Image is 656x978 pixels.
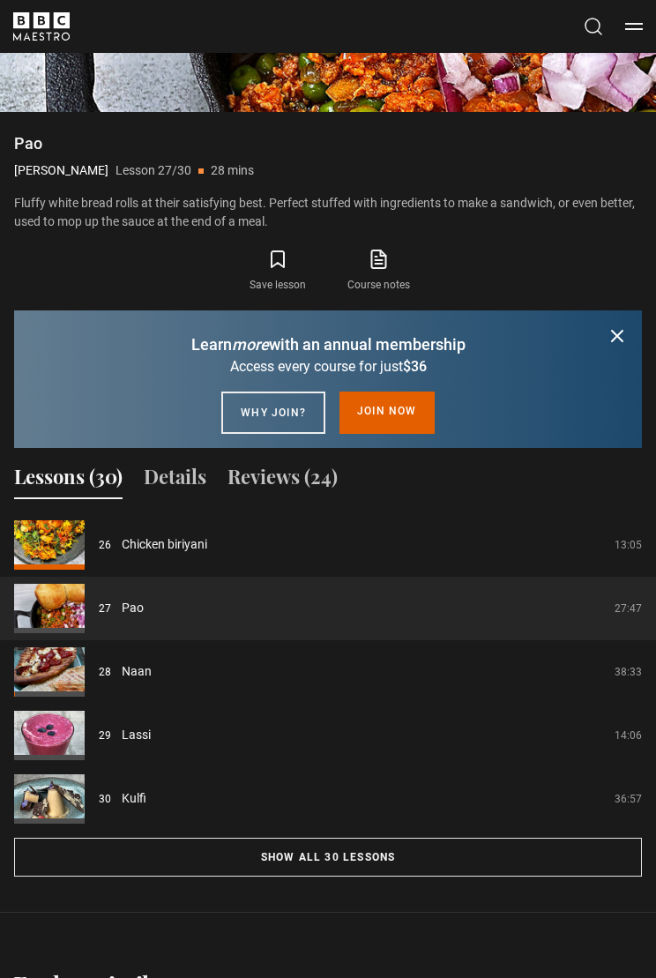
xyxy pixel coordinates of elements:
[227,462,338,499] button: Reviews (24)
[13,12,70,41] svg: BBC Maestro
[625,18,643,35] button: Toggle navigation
[14,838,642,877] button: Show all 30 lessons
[14,161,108,180] p: [PERSON_NAME]
[122,789,146,808] a: Kulfi
[122,726,151,744] a: Lassi
[14,194,642,231] p: Fluffy white bread rolls at their satisfying best. Perfect stuffed with ingredients to make a san...
[339,392,435,434] a: Join now
[14,133,642,154] h1: Pao
[328,245,429,296] a: Course notes
[122,662,152,681] a: Naan
[403,358,427,375] span: $36
[116,161,191,180] p: Lesson 27/30
[144,462,206,499] button: Details
[227,245,328,296] button: Save lesson
[14,462,123,499] button: Lessons (30)
[35,356,621,377] p: Access every course for just
[221,392,325,434] a: Why join?
[211,161,254,180] p: 28 mins
[122,535,207,554] a: Chicken biriyani
[35,332,621,356] p: Learn with an annual membership
[122,599,144,617] a: Pao
[232,335,269,354] i: more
